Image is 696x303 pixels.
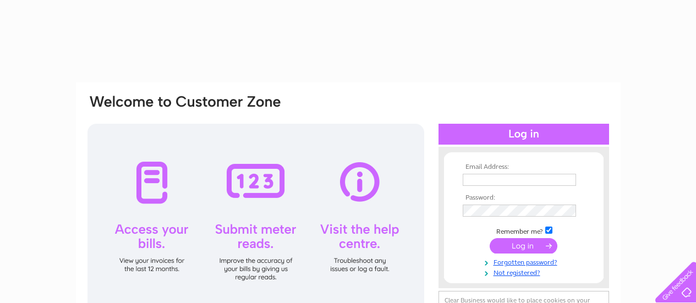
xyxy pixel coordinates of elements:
a: Not registered? [463,267,588,277]
th: Email Address: [460,163,588,171]
th: Password: [460,194,588,202]
input: Submit [490,238,557,254]
a: Forgotten password? [463,256,588,267]
td: Remember me? [460,225,588,236]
